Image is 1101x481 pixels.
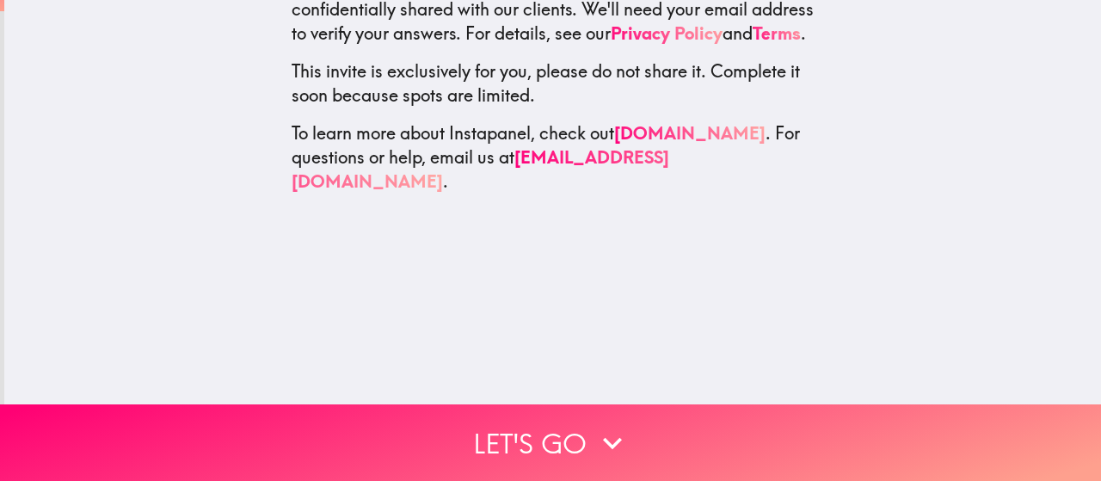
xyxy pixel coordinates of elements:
[292,121,815,194] p: To learn more about Instapanel, check out . For questions or help, email us at .
[753,22,801,44] a: Terms
[292,146,669,192] a: [EMAIL_ADDRESS][DOMAIN_NAME]
[611,22,723,44] a: Privacy Policy
[614,122,766,144] a: [DOMAIN_NAME]
[292,59,815,108] p: This invite is exclusively for you, please do not share it. Complete it soon because spots are li...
